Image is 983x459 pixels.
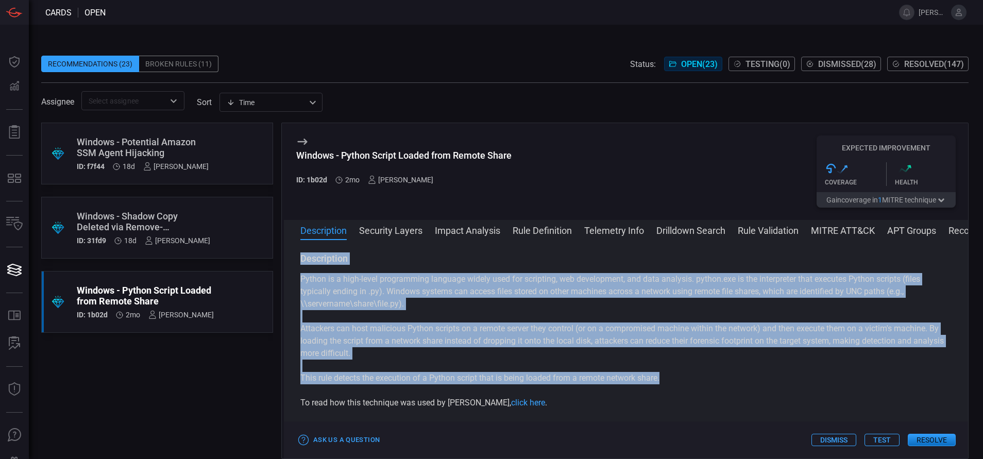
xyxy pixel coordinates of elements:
[2,377,27,402] button: Threat Intelligence
[166,94,181,108] button: Open
[2,74,27,99] button: Detections
[77,137,209,158] div: Windows - Potential Amazon SSM Agent Hijacking
[84,8,106,18] span: open
[300,397,952,409] p: To read how this technique was used by [PERSON_NAME], .
[124,236,137,245] span: Jul 27, 2025 10:12 AM
[148,311,214,319] div: [PERSON_NAME]
[818,59,876,69] span: Dismissed ( 28 )
[139,56,218,72] div: Broken Rules (11)
[584,224,644,236] button: Telemetry Info
[2,258,27,282] button: Cards
[2,166,27,191] button: MITRE - Detection Posture
[817,192,956,208] button: Gaincoverage in1MITRE technique
[126,311,140,319] span: Jun 29, 2025 10:25 AM
[887,57,969,71] button: Resolved(147)
[728,57,795,71] button: Testing(0)
[738,224,799,236] button: Rule Validation
[656,224,725,236] button: Drilldown Search
[878,196,882,204] span: 1
[2,303,27,328] button: Rule Catalog
[296,432,382,448] button: Ask Us a Question
[145,236,210,245] div: [PERSON_NAME]
[123,162,135,171] span: Jul 27, 2025 10:12 AM
[41,56,139,72] div: Recommendations (23)
[664,57,722,71] button: Open(23)
[817,144,956,152] h5: Expected Improvement
[359,224,422,236] button: Security Layers
[865,434,900,446] button: Test
[300,224,347,236] button: Description
[2,120,27,145] button: Reports
[300,252,952,265] h3: Description
[811,434,856,446] button: Dismiss
[197,97,212,107] label: sort
[77,162,105,171] h5: ID: f7f44
[745,59,790,69] span: Testing ( 0 )
[513,224,572,236] button: Rule Definition
[77,311,108,319] h5: ID: 1b02d
[895,179,956,186] div: Health
[811,224,875,236] button: MITRE ATT&CK
[904,59,964,69] span: Resolved ( 147 )
[368,176,433,184] div: [PERSON_NAME]
[825,179,886,186] div: Coverage
[801,57,881,71] button: Dismissed(28)
[300,273,952,310] p: Python is a high-level programming language widely used for scripting, web development, and data ...
[77,236,106,245] h5: ID: 31fd9
[77,285,214,307] div: Windows - Python Script Loaded from Remote Share
[84,94,164,107] input: Select assignee
[227,97,306,108] div: Time
[2,49,27,74] button: Dashboard
[435,224,500,236] button: Impact Analysis
[41,97,74,107] span: Assignee
[143,162,209,171] div: [PERSON_NAME]
[2,331,27,356] button: ALERT ANALYSIS
[45,8,72,18] span: Cards
[300,372,952,384] p: This rule detects the execution of a Python script that is being loaded from a remote network share.
[296,150,512,161] div: Windows - Python Script Loaded from Remote Share
[681,59,718,69] span: Open ( 23 )
[300,322,952,360] p: Attackers can host malicious Python scripts on a remote server they control (or on a compromised ...
[296,176,327,184] h5: ID: 1b02d
[908,434,956,446] button: Resolve
[77,211,210,232] div: Windows - Shadow Copy Deleted via Remove-CimInstance
[919,8,947,16] span: [PERSON_NAME].[PERSON_NAME]
[345,176,360,184] span: Jun 29, 2025 10:25 AM
[2,423,27,448] button: Ask Us A Question
[887,224,936,236] button: APT Groups
[630,59,656,69] span: Status:
[511,398,545,407] a: click here
[2,212,27,236] button: Inventory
